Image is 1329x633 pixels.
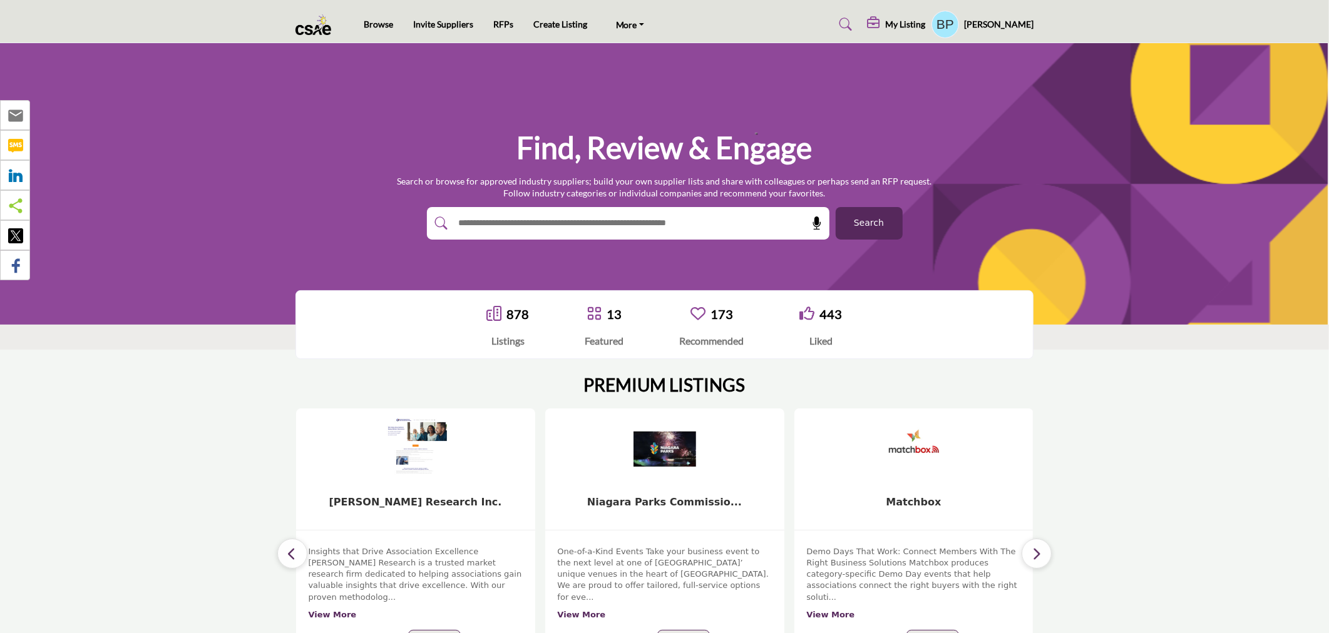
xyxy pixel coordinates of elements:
[607,16,654,33] a: More
[413,19,473,29] a: Invite Suppliers
[584,375,746,396] h2: PREMIUM LISTINGS
[585,333,624,348] div: Featured
[493,19,513,29] a: RFPs
[819,306,842,322] a: 443
[634,418,696,480] img: Niagara Parks Commissio...
[799,306,814,321] i: Go to Liked
[487,333,530,348] div: Listings
[807,546,1021,620] div: Demo Days That Work: Connect Members With The Right Business Solutions Matchbox produces category...
[828,14,861,34] a: Search
[883,418,945,480] img: Matchbox
[964,18,1034,31] h5: [PERSON_NAME]
[854,216,884,230] span: Search
[309,610,357,619] a: View More
[507,306,530,322] a: 878
[558,610,606,619] a: View More
[711,306,733,322] a: 173
[295,14,337,35] img: Site Logo
[329,496,502,508] b: Bramm Research Inc.
[309,546,523,620] div: Insights that Drive Association Excellence [PERSON_NAME] Research is a trusted market research fi...
[931,11,959,38] button: Show hide supplier dropdown
[533,19,587,29] a: Create Listing
[867,17,925,32] div: My Listing
[517,128,813,167] h1: Find, Review & Engage
[679,333,744,348] div: Recommended
[799,333,842,348] div: Liked
[329,496,502,508] a: [PERSON_NAME] Research Inc.
[364,19,393,29] a: Browse
[836,207,903,240] button: Search
[607,306,622,322] a: 13
[384,418,447,480] img: Bramm Research Inc.
[886,496,941,508] a: Matchbox
[558,546,772,620] div: One-of-a-Kind Events Take your business event to the next level at one of [GEOGRAPHIC_DATA]’ uniq...
[885,19,925,30] h5: My Listing
[587,496,742,508] a: Niagara Parks Commissio...
[690,306,706,323] a: Go to Recommended
[587,306,602,323] a: Go to Featured
[398,175,932,200] p: Search or browse for approved industry suppliers; build your own supplier lists and share with co...
[807,610,855,619] a: View More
